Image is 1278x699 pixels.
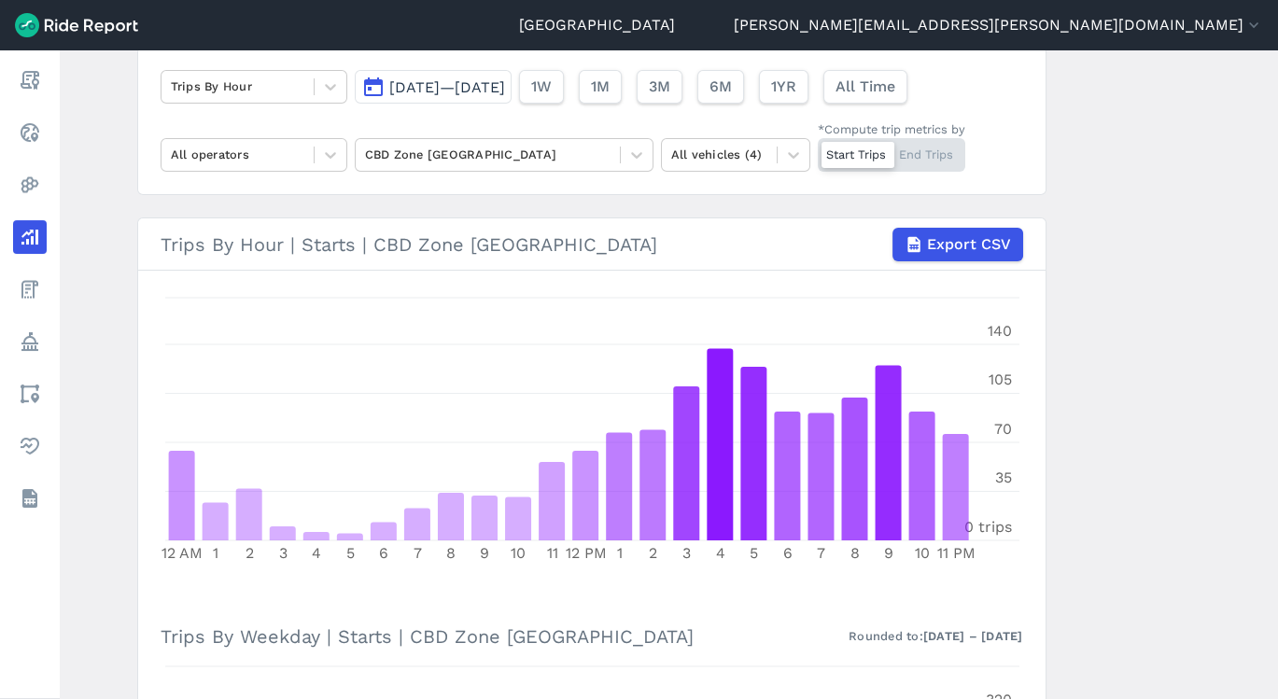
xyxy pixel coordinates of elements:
tspan: 9 [480,544,489,562]
span: 1M [591,76,610,98]
div: Trips By Hour | Starts | CBD Zone [GEOGRAPHIC_DATA] [161,228,1023,261]
tspan: 140 [988,322,1012,340]
h3: Trips By Weekday | Starts | CBD Zone [GEOGRAPHIC_DATA] [161,610,1023,662]
button: All Time [823,70,907,104]
button: Export CSV [892,228,1023,261]
tspan: 6 [782,544,792,562]
tspan: 9 [883,544,892,562]
button: [PERSON_NAME][EMAIL_ADDRESS][PERSON_NAME][DOMAIN_NAME] [734,14,1263,36]
tspan: 10 [914,544,929,562]
tspan: 6 [379,544,388,562]
span: 1YR [771,76,796,98]
img: Ride Report [15,13,138,37]
tspan: 1 [616,544,622,562]
span: Export CSV [927,233,1011,256]
tspan: 2 [245,544,253,562]
a: Realtime [13,116,47,149]
a: Analyze [13,220,47,254]
button: [DATE]—[DATE] [355,70,512,104]
tspan: 5 [750,544,758,562]
span: All Time [836,76,895,98]
button: 1M [579,70,622,104]
a: [GEOGRAPHIC_DATA] [519,14,675,36]
tspan: 4 [715,544,724,562]
tspan: 7 [413,544,421,562]
tspan: 70 [994,420,1012,438]
tspan: 1 [213,544,218,562]
a: Policy [13,325,47,358]
tspan: 11 PM [936,544,975,562]
tspan: 12 AM [162,544,203,562]
span: 1W [531,76,552,98]
tspan: 35 [995,468,1012,486]
tspan: 3 [278,544,287,562]
tspan: 8 [850,544,859,562]
div: Rounded to: [849,627,1023,645]
div: *Compute trip metrics by [818,120,965,138]
tspan: 5 [345,544,354,562]
tspan: 105 [989,370,1012,388]
tspan: 4 [312,544,321,562]
tspan: 0 trips [964,518,1012,536]
button: 3M [637,70,682,104]
a: Areas [13,377,47,411]
span: [DATE]—[DATE] [389,78,505,96]
strong: [DATE] – [DATE] [923,629,1023,643]
tspan: 7 [817,544,825,562]
tspan: 11 [546,544,557,562]
tspan: 3 [682,544,691,562]
tspan: 2 [649,544,657,562]
a: Health [13,429,47,463]
a: Fees [13,273,47,306]
tspan: 8 [446,544,456,562]
tspan: 10 [511,544,526,562]
span: 6M [709,76,732,98]
button: 1W [519,70,564,104]
a: Heatmaps [13,168,47,202]
tspan: 12 PM [565,544,606,562]
a: Report [13,63,47,97]
button: 1YR [759,70,808,104]
button: 6M [697,70,744,104]
a: Datasets [13,482,47,515]
span: 3M [649,76,670,98]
